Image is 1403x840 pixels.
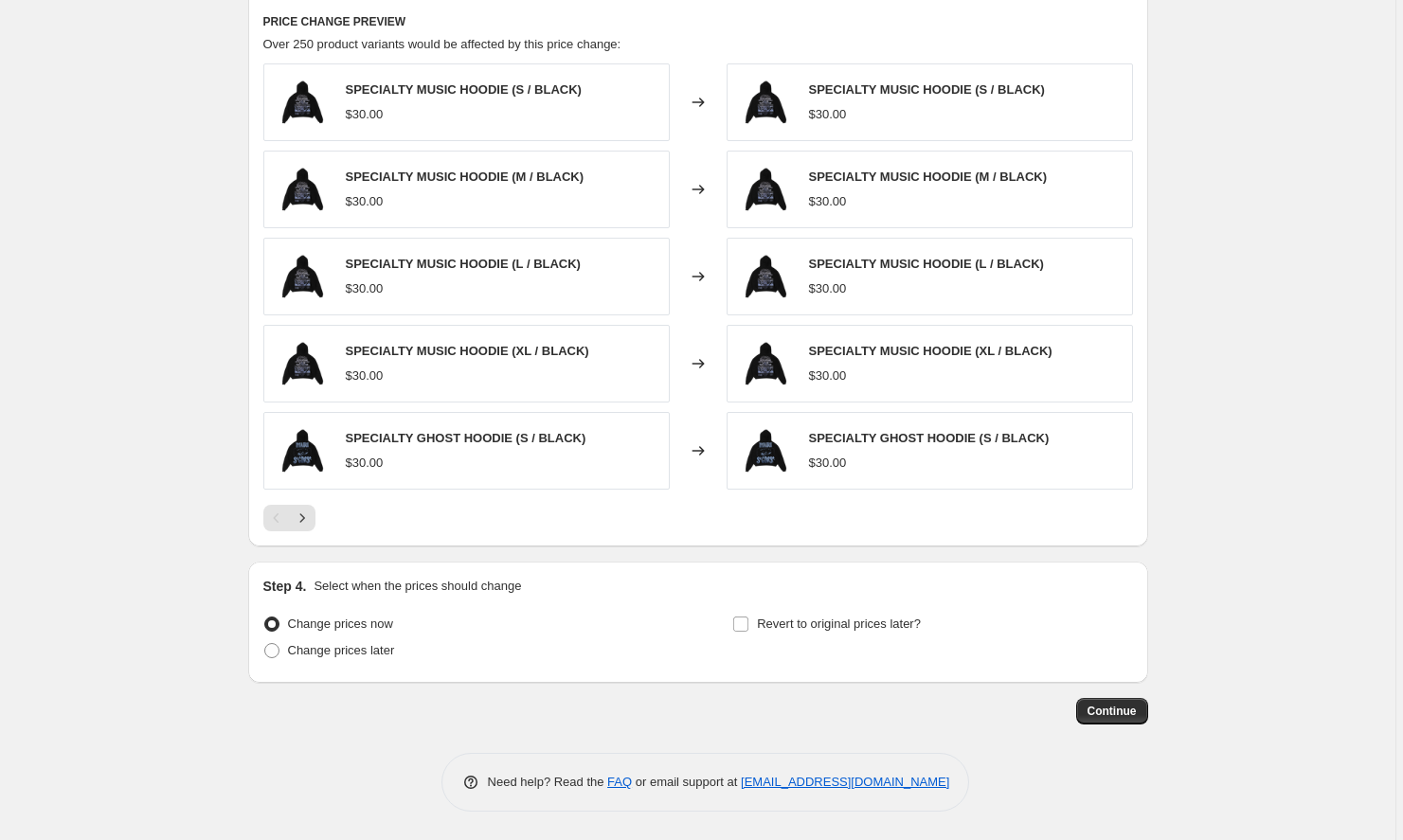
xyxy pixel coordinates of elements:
span: SPECIALTY MUSIC HOODIE (L / BLACK) [346,257,581,271]
span: SPECIALTY MUSIC HOODIE (S / BLACK) [809,82,1045,97]
span: SPECIALTY MUSIC HOODIE (XL / BLACK) [809,344,1052,358]
span: or email support at [632,775,741,789]
span: SPECIALTY MUSIC HOODIE (M / BLACK) [809,170,1048,184]
span: SPECIALTY MUSIC HOODIE (S / BLACK) [346,82,582,97]
img: MMWBACK_80x.png [274,248,331,305]
a: FAQ [607,775,632,789]
button: Next [289,505,315,531]
button: Continue [1076,698,1148,724]
div: $30.00 [809,105,847,124]
span: SPECIALTY MUSIC HOODIE (XL / BLACK) [346,344,589,358]
a: [EMAIL_ADDRESS][DOMAIN_NAME] [741,775,949,789]
div: $30.00 [346,105,384,124]
img: MMWBACK_80x.png [737,161,794,218]
span: Change prices now [288,617,393,631]
img: MSGBACK_80x.png [737,422,794,479]
h6: PRICE CHANGE PREVIEW [263,14,1133,29]
span: Continue [1088,704,1137,719]
p: Select when the prices should change [314,577,521,596]
div: $30.00 [346,279,384,298]
div: $30.00 [346,454,384,473]
div: $30.00 [346,366,384,385]
img: MMWBACK_80x.png [737,74,794,131]
span: SPECIALTY GHOST HOODIE (S / BLACK) [809,431,1050,445]
img: MMWBACK_80x.png [274,161,331,218]
h2: Step 4. [263,577,307,596]
span: SPECIALTY MUSIC HOODIE (L / BLACK) [809,257,1044,271]
img: MMWBACK_80x.png [737,335,794,392]
span: SPECIALTY GHOST HOODIE (S / BLACK) [346,431,586,445]
img: MSGBACK_80x.png [274,422,331,479]
div: $30.00 [346,192,384,211]
div: $30.00 [809,279,847,298]
img: MMWBACK_80x.png [274,74,331,131]
span: Need help? Read the [488,775,608,789]
div: $30.00 [809,366,847,385]
span: SPECIALTY MUSIC HOODIE (M / BLACK) [346,170,585,184]
span: Change prices later [288,643,395,657]
nav: Pagination [263,505,315,531]
span: Over 250 product variants would be affected by this price change: [263,37,621,51]
img: MMWBACK_80x.png [274,335,331,392]
div: $30.00 [809,192,847,211]
div: $30.00 [809,454,847,473]
img: MMWBACK_80x.png [737,248,794,305]
span: Revert to original prices later? [757,617,921,631]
